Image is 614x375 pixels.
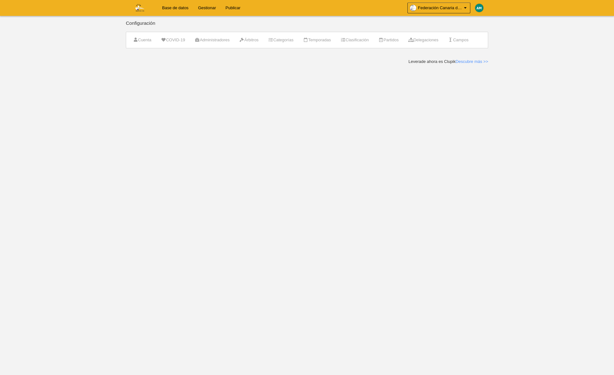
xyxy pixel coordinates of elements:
a: Campos [444,35,472,45]
img: Federación Canaria de Voleibol [126,4,153,11]
a: Federación Canaria de Voleibol [407,3,470,13]
div: Leverade ahora es Clupik [408,59,488,65]
a: COVID-19 [157,35,188,45]
a: Administradores [191,35,233,45]
a: Partidos [375,35,402,45]
div: Configuración [126,21,488,32]
a: Árbitros [236,35,262,45]
img: c2l6ZT0zMHgzMCZmcz05JnRleHQ9QU0mYmc9MDA4OTdi.png [475,4,483,12]
a: Temporadas [299,35,334,45]
a: Clasificación [337,35,372,45]
a: Categorías [265,35,297,45]
a: Descubre más >> [455,59,488,64]
a: Delegaciones [405,35,442,45]
span: Federación Canaria de Voleibol [418,5,462,11]
img: OaKdMG7jwavG.30x30.jpg [410,5,416,11]
a: Cuenta [129,35,155,45]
